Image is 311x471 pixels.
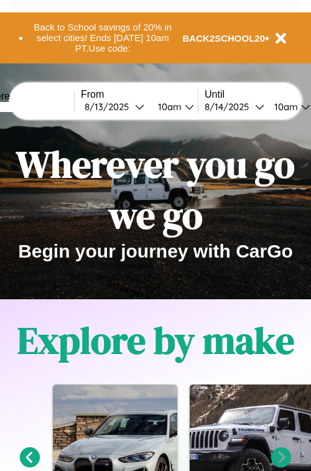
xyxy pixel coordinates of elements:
button: 10am [148,100,198,113]
div: 10am [268,101,301,113]
div: 10am [152,101,185,113]
label: From [81,89,198,100]
b: BACK2SCHOOL20 [183,33,266,44]
button: Back to School savings of 20% in select cities! Ends [DATE] 10am PT.Use code: [23,19,183,57]
div: 8 / 14 / 2025 [205,101,255,113]
h1: Explore by make [17,315,294,366]
button: 8/13/2025 [81,100,148,113]
div: 8 / 13 / 2025 [85,101,135,113]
